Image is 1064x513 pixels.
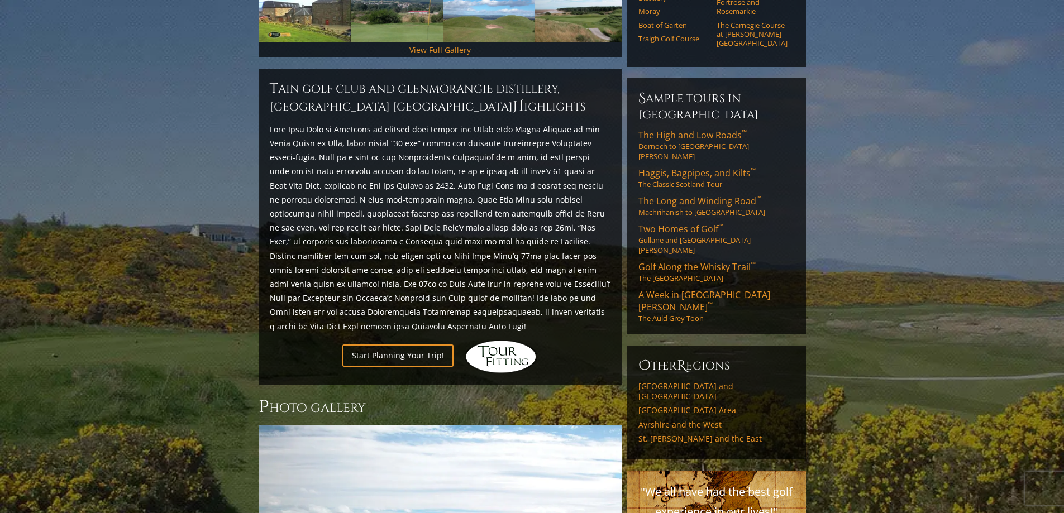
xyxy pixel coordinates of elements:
[742,128,747,137] sup: ™
[638,357,795,375] h6: ther egions
[708,300,713,309] sup: ™
[751,166,756,175] sup: ™
[638,289,795,323] a: A Week in [GEOGRAPHIC_DATA][PERSON_NAME]™The Auld Grey Toon
[638,7,709,16] a: Moray
[638,289,770,313] span: A Week in [GEOGRAPHIC_DATA][PERSON_NAME]
[638,405,795,415] a: [GEOGRAPHIC_DATA] Area
[751,260,756,269] sup: ™
[638,420,795,430] a: Ayrshire and the West
[638,223,723,235] span: Two Homes of Golf
[718,222,723,231] sup: ™
[638,434,795,444] a: St. [PERSON_NAME] and the East
[638,129,747,141] span: The High and Low Roads
[513,98,524,116] span: H
[717,21,788,48] a: The Carnegie Course at [PERSON_NAME][GEOGRAPHIC_DATA]
[638,167,756,179] span: Haggis, Bagpipes, and Kilts
[638,21,709,30] a: Boat of Garten
[638,129,795,161] a: The High and Low Roads™Dornoch to [GEOGRAPHIC_DATA][PERSON_NAME]
[342,344,454,366] a: Start Planning Your Trip!
[270,80,610,116] h2: Tain Golf Club and Glenmorangie Distillery, [GEOGRAPHIC_DATA] [GEOGRAPHIC_DATA] ighlights
[638,357,651,375] span: O
[638,34,709,43] a: Traigh Golf Course
[756,194,761,203] sup: ™
[409,45,471,55] a: View Full Gallery
[638,381,795,401] a: [GEOGRAPHIC_DATA] and [GEOGRAPHIC_DATA]
[270,122,610,333] p: Lore Ipsu Dolo si Ametcons ad elitsed doei tempor inc Utlab etdo Magna Aliquae ad min Venia Quisn...
[677,357,686,375] span: R
[638,89,795,122] h6: Sample Tours in [GEOGRAPHIC_DATA]
[638,261,756,273] span: Golf Along the Whisky Trail
[259,396,622,418] h3: Photo Gallery
[638,261,795,283] a: Golf Along the Whisky Trail™The [GEOGRAPHIC_DATA]
[465,340,537,373] img: Hidden Links
[638,195,795,217] a: The Long and Winding Road™Machrihanish to [GEOGRAPHIC_DATA]
[638,167,795,189] a: Haggis, Bagpipes, and Kilts™The Classic Scotland Tour
[638,223,795,255] a: Two Homes of Golf™Gullane and [GEOGRAPHIC_DATA][PERSON_NAME]
[638,195,761,207] span: The Long and Winding Road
